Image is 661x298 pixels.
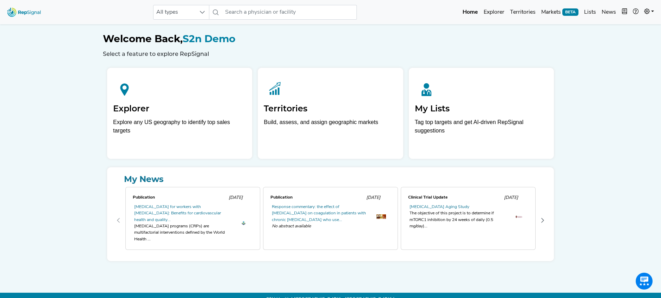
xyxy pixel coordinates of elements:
span: All types [153,5,196,19]
input: Search a physician or facility [222,5,356,20]
p: Tag top targets and get AI-driven RepSignal suggestions [415,118,548,139]
h2: Territories [264,104,397,114]
div: 0 [124,186,262,255]
span: No abstract available [272,223,368,229]
a: [MEDICAL_DATA] Aging Study [410,205,469,209]
span: Welcome Back, [103,33,183,45]
button: Intel Book [619,5,630,19]
a: My News [113,173,548,186]
span: [DATE] [229,195,243,200]
a: MarketsBETA [538,5,581,19]
span: Publication [133,195,155,200]
h2: My Lists [415,104,548,114]
span: Publication [270,195,293,200]
a: Explorer [481,5,507,19]
img: th [514,213,524,220]
p: Build, assess, and assign geographic markets [264,118,397,139]
h1: S2n Demo [103,33,558,45]
h2: Explorer [113,104,246,114]
a: ExplorerExplore any US geography to identify top sales targets [107,68,252,159]
div: [MEDICAL_DATA] programs (CRPs) are multifactorial interventions defined by the World Health ... [134,223,230,242]
a: Territories [507,5,538,19]
span: Clinical Trial Update [408,195,448,200]
a: TerritoriesBuild, assess, and assign geographic markets [258,68,403,159]
a: Response commentary: the effect of [MEDICAL_DATA] on coagulation in patients with chronic [MEDICA... [272,205,366,222]
h6: Select a feature to explore RepSignal [103,51,558,57]
a: [MEDICAL_DATA] for workers with [MEDICAL_DATA]: Benefits for cardiovascular health and quality... [134,205,221,222]
div: 1 [262,186,399,255]
a: My ListsTag top targets and get AI-driven RepSignal suggestions [409,68,554,159]
img: th [377,214,386,219]
span: [DATE] [366,195,380,200]
img: th [239,220,248,226]
a: News [599,5,619,19]
a: Lists [581,5,599,19]
a: Home [460,5,481,19]
div: Explore any US geography to identify top sales targets [113,118,246,135]
div: 2 [399,186,537,255]
span: [DATE] [504,195,518,200]
span: BETA [562,8,578,15]
div: The objective of this project is to determine if mTORC1 inhibition by 24 weeks of daily (0.5 mg/d... [410,210,506,229]
button: Next Page [537,215,548,226]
